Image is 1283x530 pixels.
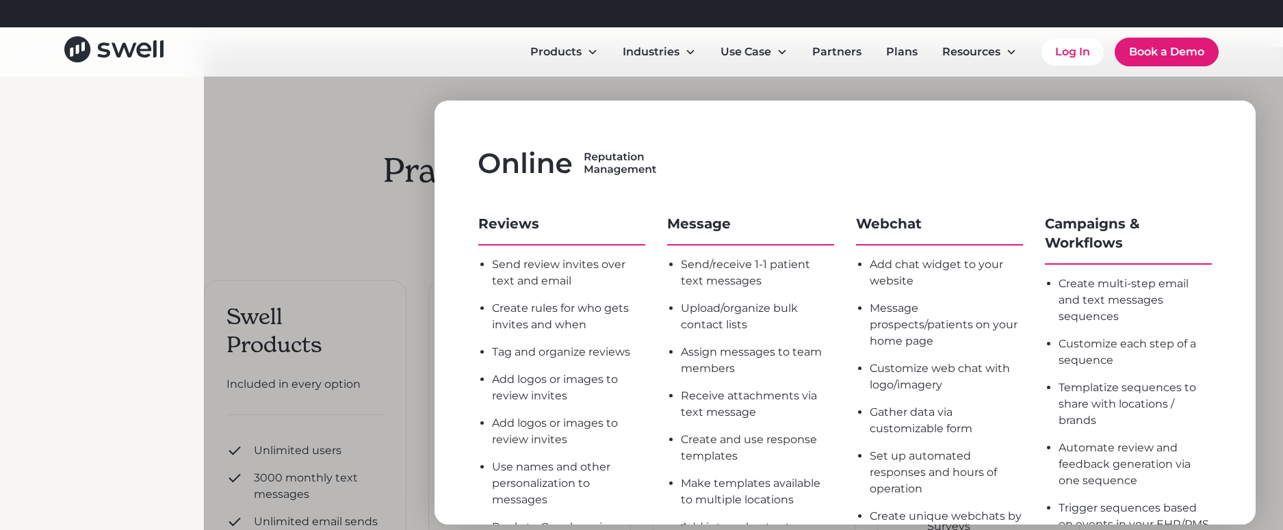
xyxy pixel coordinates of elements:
div: Send/receive 1-1 patient text messages [681,256,834,289]
div: Products [530,44,582,60]
div: Receive attachments via text message [681,388,834,421]
div: Create and use response templates [681,432,834,464]
div: Webchat [856,214,1023,233]
div: Add logos or images to review invites [492,371,645,404]
div: Automate review and feedback generation via one sequence [1059,440,1212,489]
div: Add logos or images to review invites [492,415,645,448]
div: Use Case [710,38,799,66]
div: Create rules for who gets invites and when [492,300,645,333]
a: Plans [875,38,929,66]
div: Tag and organize reviews [492,344,645,360]
a: Partners [801,38,872,66]
div: Add chat widget to your website [870,256,1023,289]
div: Gather data via customizable form [870,404,1023,437]
div: Campaigns & Workflows [1045,214,1212,252]
div: Reviews [478,214,645,233]
div: Message prospects/patients on your home page [870,300,1023,349]
div: Message [667,214,834,233]
div: Industries [623,44,679,60]
div: Assign messages to team members [681,344,834,377]
a: Log In [1041,38,1104,66]
div: Resources [942,44,1000,60]
div: Customize each step of a sequence [1059,336,1212,369]
div: Products [519,38,609,66]
div: Resources [931,38,1028,66]
div: Industries [612,38,707,66]
div: Customize web chat with logo/imagery [870,360,1023,393]
div: Templatize sequences to share with locations / brands [1059,380,1212,429]
div: Make templates available to multiple locations [681,475,834,508]
div: Set up automated responses and hours of operation [870,448,1023,497]
div: Create multi-step email and text messages sequences [1059,276,1212,325]
div: Use names and other personalization to messages [492,459,645,508]
div: Upload/organize bulk contact lists [681,300,834,333]
div: Use Case [721,44,771,60]
div: Send review invites over text and email [492,256,645,289]
a: home [64,36,164,67]
a: Book a Demo [1115,38,1219,66]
